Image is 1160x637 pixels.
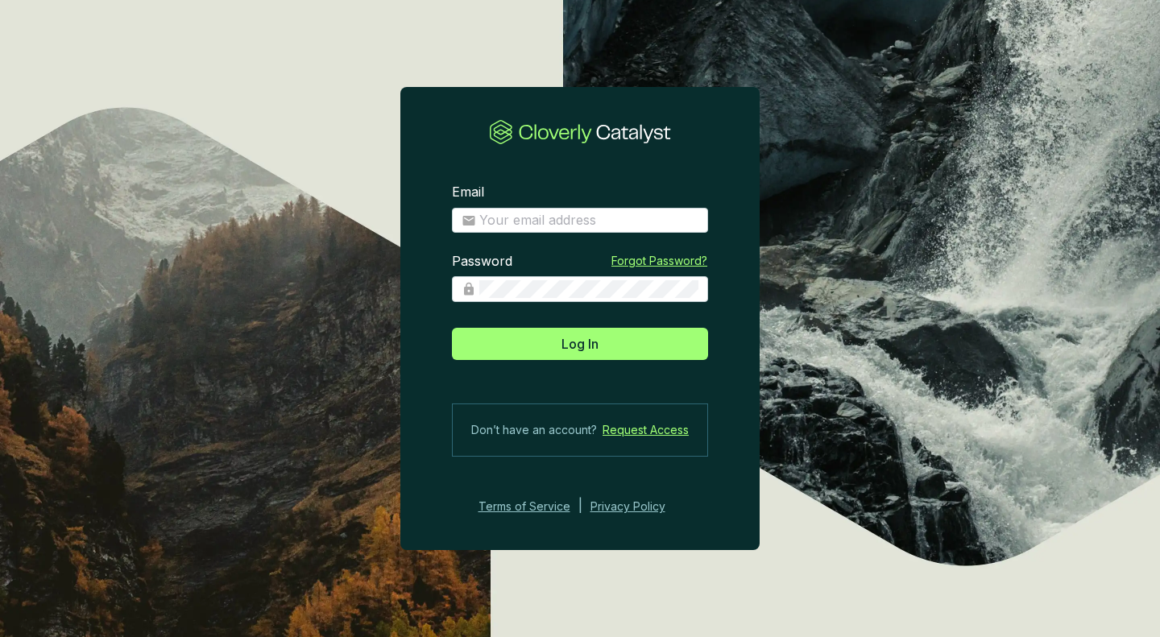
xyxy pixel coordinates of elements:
span: Log In [561,334,599,354]
a: Privacy Policy [590,497,687,516]
label: Email [452,184,484,201]
a: Terms of Service [474,497,570,516]
button: Log In [452,328,708,360]
span: Don’t have an account? [471,420,597,440]
input: Email [479,212,698,230]
a: Forgot Password? [611,253,707,269]
input: Password [479,280,698,298]
div: | [578,497,582,516]
a: Request Access [603,420,689,440]
label: Password [452,253,512,271]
